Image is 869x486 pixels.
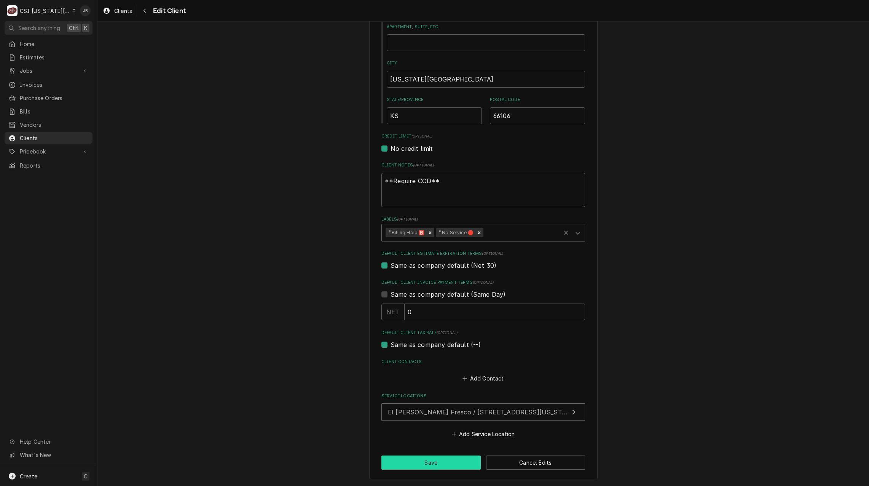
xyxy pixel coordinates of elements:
span: K [84,24,88,32]
span: Vendors [20,121,89,129]
label: Labels [381,216,585,222]
label: Default Client Estimate Expiration Terms [381,251,585,257]
button: Search anythingCtrlK [5,21,92,35]
span: ( optional ) [397,217,418,221]
label: Client Notes [381,162,585,168]
a: Invoices [5,78,92,91]
div: ⁵ Billing Hold 🅱️ [386,228,426,238]
label: Postal Code [490,97,585,103]
a: Go to Pricebook [5,145,92,158]
span: Pricebook [20,147,77,155]
a: Purchase Orders [5,92,92,104]
div: Credit Limit [381,133,585,153]
div: Apartment, Suite, etc. [387,24,585,51]
div: JB [80,5,91,16]
div: Default Client Tax Rate [381,330,585,349]
span: Search anything [18,24,60,32]
span: Bills [20,107,89,115]
div: Button Group [381,456,585,470]
button: Add Service Location [450,429,516,440]
label: Same as company default (Net 30) [391,261,496,270]
div: ⁵ No Service 🛑 [436,228,475,238]
span: Home [20,40,89,48]
span: C [84,472,88,480]
span: Ctrl [69,24,79,32]
div: Client Contacts [381,359,585,384]
span: Clients [20,134,89,142]
div: Postal Code [490,97,585,124]
a: Vendors [5,118,92,131]
span: Jobs [20,67,77,75]
a: Go to What's New [5,449,92,461]
a: Bills [5,105,92,118]
div: State/Province [387,97,482,124]
span: Reports [20,161,89,169]
div: Button Group Row [381,456,585,470]
a: Go to Help Center [5,435,92,448]
button: Cancel Edits [486,456,585,470]
label: Client Contacts [381,359,585,365]
button: Navigate back [139,5,151,17]
button: Update Service Location [381,403,585,421]
a: Reports [5,159,92,172]
div: Labels [381,216,585,241]
span: Estimates [20,53,89,61]
span: Invoices [20,81,89,89]
label: Apartment, Suite, etc. [387,24,585,30]
div: Client Notes [381,162,585,207]
span: Help Center [20,438,88,446]
a: Go to Jobs [5,64,92,77]
div: Default Client Estimate Expiration Terms [381,251,585,270]
a: Home [5,38,92,50]
label: No credit limit [391,144,433,153]
label: Service Locations [381,393,585,399]
div: Remove ⁵ No Service 🛑 [475,228,483,238]
label: Same as company default (Same Day) [391,290,505,299]
div: Remove ⁵ Billing Hold 🅱️ [426,228,434,238]
label: Credit Limit [381,133,585,139]
span: (optional) [482,251,503,256]
span: ( optional ) [413,163,434,167]
span: (optional) [411,134,433,138]
div: CSI [US_STATE][GEOGRAPHIC_DATA] [20,7,70,15]
div: C [7,5,18,16]
label: City [387,60,585,66]
div: Service Locations [381,393,585,440]
div: City [387,60,585,87]
button: Save [381,456,481,470]
a: Clients [100,5,135,17]
span: (optional) [437,331,458,335]
label: Default Client Invoice Payment Terms [381,280,585,286]
div: Joshua Bennett's Avatar [80,5,91,16]
span: What's New [20,451,88,459]
label: State/Province [387,97,482,103]
span: Create [20,473,37,480]
button: Add Contact [461,373,505,384]
span: El [PERSON_NAME] Fresco / [STREET_ADDRESS][US_STATE] [388,408,576,416]
span: (optional) [473,280,494,285]
a: Clients [5,132,92,144]
span: Edit Client [151,6,186,16]
span: Clients [114,7,132,15]
label: Default Client Tax Rate [381,330,585,336]
div: CSI Kansas City's Avatar [7,5,18,16]
span: Purchase Orders [20,94,89,102]
div: Default Client Invoice Payment Terms [381,280,585,320]
label: Same as company default (--) [391,340,481,349]
div: NET [381,304,404,320]
a: Estimates [5,51,92,64]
